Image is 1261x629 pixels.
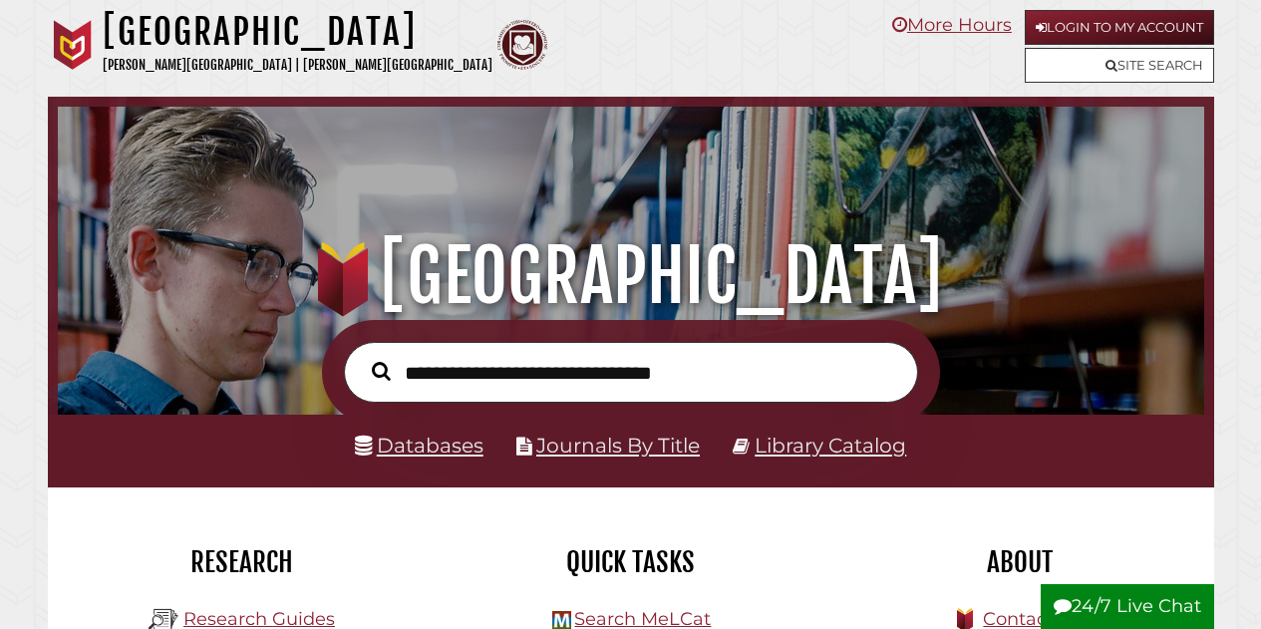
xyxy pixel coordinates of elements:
h2: Quick Tasks [452,545,810,579]
a: More Hours [892,14,1012,36]
a: Library Catalog [755,433,906,458]
h1: [GEOGRAPHIC_DATA] [103,10,492,54]
a: Site Search [1025,48,1214,83]
button: Search [362,357,401,386]
h2: Research [63,545,422,579]
h2: About [840,545,1199,579]
p: [PERSON_NAME][GEOGRAPHIC_DATA] | [PERSON_NAME][GEOGRAPHIC_DATA] [103,54,492,77]
i: Search [372,361,391,381]
img: Calvin Theological Seminary [497,20,547,70]
h1: [GEOGRAPHIC_DATA] [76,232,1184,320]
img: Calvin University [48,20,98,70]
a: Databases [355,433,483,458]
a: Login to My Account [1025,10,1214,45]
a: Journals By Title [536,433,700,458]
